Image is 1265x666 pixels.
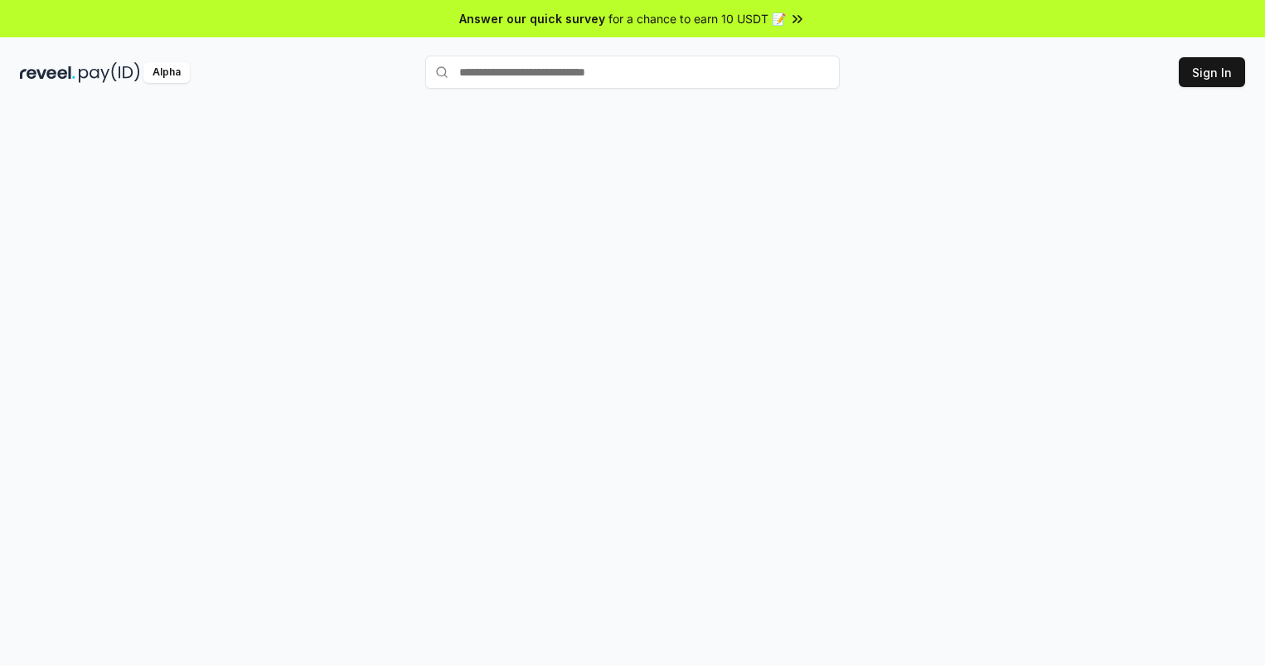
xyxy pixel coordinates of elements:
span: Answer our quick survey [459,10,605,27]
img: reveel_dark [20,62,75,83]
div: Alpha [143,62,190,83]
button: Sign In [1179,57,1245,87]
span: for a chance to earn 10 USDT 📝 [608,10,786,27]
img: pay_id [79,62,140,83]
